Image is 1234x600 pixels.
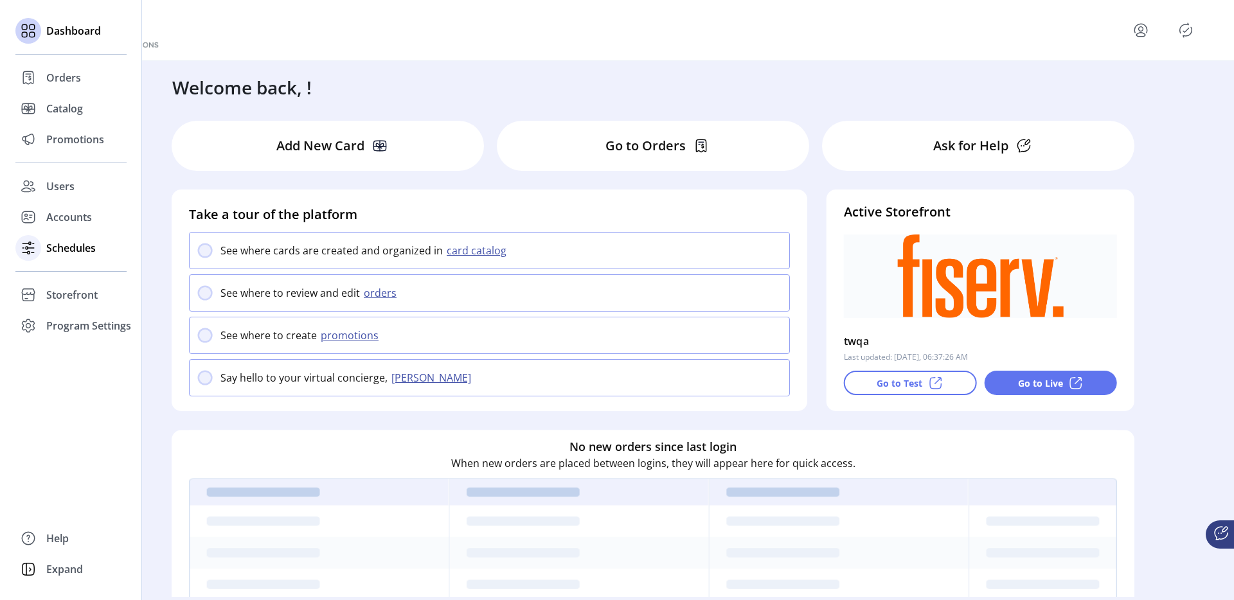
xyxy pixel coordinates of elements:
span: Orders [46,70,81,85]
p: Add New Card [276,136,364,155]
p: See where to create [220,328,317,343]
button: promotions [317,328,386,343]
p: See where cards are created and organized in [220,243,443,258]
p: twqa [844,331,870,351]
span: Expand [46,561,83,577]
span: Accounts [46,209,92,225]
button: card catalog [443,243,514,258]
h4: Take a tour of the platform [189,205,790,224]
p: Go to Live [1018,376,1063,390]
span: Users [46,179,75,194]
span: Storefront [46,287,98,303]
button: Publisher Panel [1176,20,1196,40]
h6: No new orders since last login [569,438,737,455]
span: Schedules [46,240,96,256]
h3: Welcome back, ! [172,74,312,101]
p: Go to Orders [605,136,686,155]
span: Catalog [46,101,83,116]
span: Program Settings [46,318,131,333]
p: Go to Test [877,376,922,390]
span: Promotions [46,132,104,147]
p: Last updated: [DATE], 06:37:26 AM [844,351,968,363]
span: Dashboard [46,23,101,39]
button: [PERSON_NAME] [388,370,479,385]
p: When new orders are placed between logins, they will appear here for quick access. [451,455,855,471]
h4: Active Storefront [844,202,1117,222]
button: menu [1131,20,1151,40]
p: See where to review and edit [220,285,360,301]
span: Help [46,531,69,546]
p: Ask for Help [933,136,1008,155]
button: orders [360,285,404,301]
p: Say hello to your virtual concierge, [220,370,388,385]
